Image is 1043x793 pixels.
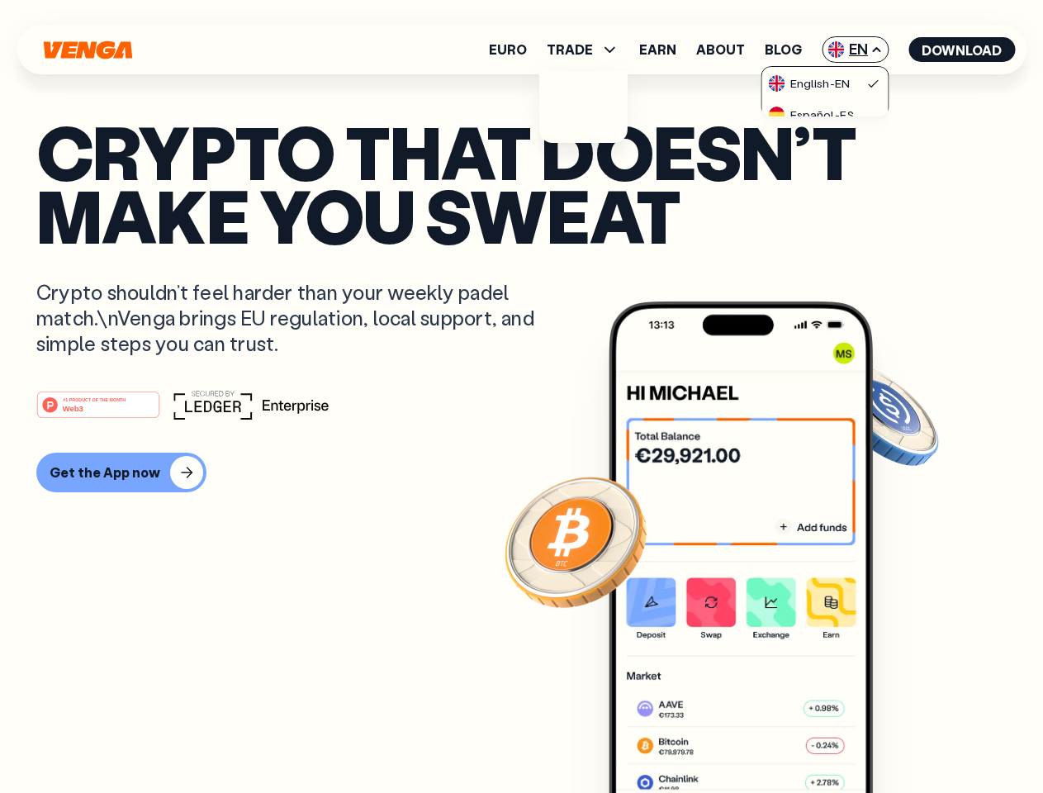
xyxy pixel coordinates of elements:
[50,464,160,481] div: Get the App now
[769,75,850,92] div: English - EN
[762,98,888,130] a: flag-esEspañol-ES
[822,36,889,63] span: EN
[762,67,888,98] a: flag-ukEnglish-EN
[41,40,134,59] svg: Home
[501,467,650,615] img: Bitcoin
[547,40,619,59] span: TRADE
[908,37,1015,62] button: Download
[489,43,527,56] a: Euro
[823,355,942,474] img: USDC coin
[36,453,206,492] button: Get the App now
[36,279,558,357] p: Crypto shouldn’t feel harder than your weekly padel match.\nVenga brings EU regulation, local sup...
[63,396,126,401] tspan: #1 PRODUCT OF THE MONTH
[547,43,593,56] span: TRADE
[827,41,844,58] img: flag-uk
[696,43,745,56] a: About
[769,75,785,92] img: flag-uk
[765,43,802,56] a: Blog
[639,43,676,56] a: Earn
[36,453,1007,492] a: Get the App now
[769,107,785,123] img: flag-es
[63,403,83,412] tspan: Web3
[36,120,1007,246] p: Crypto that doesn’t make you sweat
[769,107,854,123] div: Español - ES
[36,401,160,422] a: #1 PRODUCT OF THE MONTHWeb3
